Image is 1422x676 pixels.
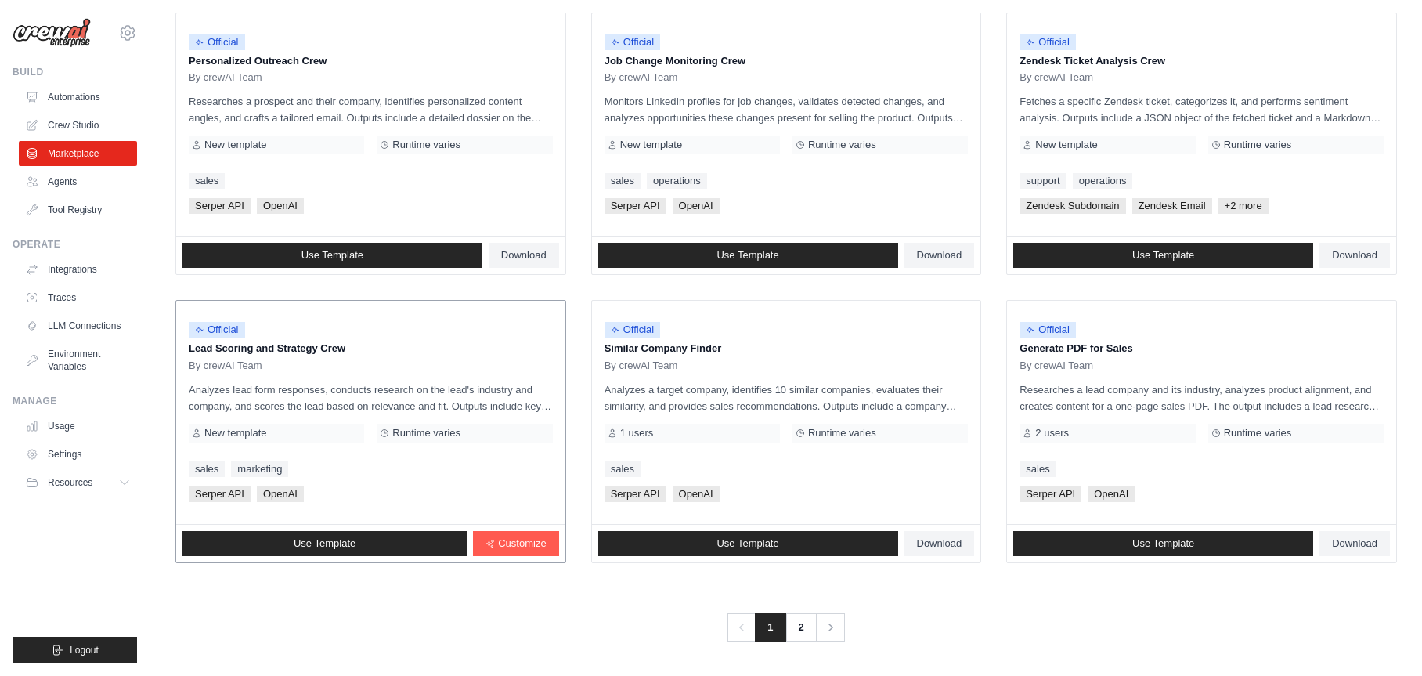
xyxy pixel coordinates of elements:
[1218,198,1269,214] span: +2 more
[189,93,553,126] p: Researches a prospect and their company, identifies personalized content angles, and crafts a tai...
[605,360,678,372] span: By crewAI Team
[231,461,288,477] a: marketing
[189,198,251,214] span: Serper API
[19,257,137,282] a: Integrations
[19,141,137,166] a: Marketplace
[204,139,266,151] span: New template
[301,249,363,262] span: Use Template
[605,461,641,477] a: sales
[605,341,969,356] p: Similar Company Finder
[189,71,262,84] span: By crewAI Team
[1088,486,1135,502] span: OpenAI
[19,113,137,138] a: Crew Studio
[13,18,91,48] img: Logo
[204,427,266,439] span: New template
[19,342,137,379] a: Environment Variables
[1020,71,1093,84] span: By crewAI Team
[392,427,460,439] span: Runtime varies
[19,197,137,222] a: Tool Registry
[716,537,778,550] span: Use Template
[605,34,661,50] span: Official
[257,198,304,214] span: OpenAI
[1020,341,1384,356] p: Generate PDF for Sales
[189,461,225,477] a: sales
[727,613,844,642] nav: Pagination
[19,313,137,338] a: LLM Connections
[1020,198,1125,214] span: Zendesk Subdomain
[605,198,666,214] span: Serper API
[1020,93,1384,126] p: Fetches a specific Zendesk ticket, categorizes it, and performs sentiment analysis. Outputs inclu...
[620,139,682,151] span: New template
[1319,243,1390,268] a: Download
[808,139,876,151] span: Runtime varies
[19,414,137,439] a: Usage
[1224,139,1292,151] span: Runtime varies
[1020,53,1384,69] p: Zendesk Ticket Analysis Crew
[1132,249,1194,262] span: Use Template
[673,486,720,502] span: OpenAI
[473,531,558,556] a: Customize
[257,486,304,502] span: OpenAI
[1035,427,1069,439] span: 2 users
[755,613,785,642] span: 1
[605,322,661,338] span: Official
[605,93,969,126] p: Monitors LinkedIn profiles for job changes, validates detected changes, and analyzes opportunitie...
[1020,322,1076,338] span: Official
[716,249,778,262] span: Use Template
[620,427,654,439] span: 1 users
[13,637,137,663] button: Logout
[189,486,251,502] span: Serper API
[13,395,137,407] div: Manage
[598,531,898,556] a: Use Template
[673,198,720,214] span: OpenAI
[19,85,137,110] a: Automations
[605,173,641,189] a: sales
[182,243,482,268] a: Use Template
[808,427,876,439] span: Runtime varies
[1073,173,1133,189] a: operations
[189,360,262,372] span: By crewAI Team
[1332,249,1377,262] span: Download
[189,34,245,50] span: Official
[19,169,137,194] a: Agents
[189,341,553,356] p: Lead Scoring and Strategy Crew
[392,139,460,151] span: Runtime varies
[1013,531,1313,556] a: Use Template
[1020,360,1093,372] span: By crewAI Team
[1132,198,1212,214] span: Zendesk Email
[598,243,898,268] a: Use Template
[1020,461,1056,477] a: sales
[189,322,245,338] span: Official
[19,442,137,467] a: Settings
[489,243,559,268] a: Download
[917,537,962,550] span: Download
[1020,486,1081,502] span: Serper API
[19,470,137,495] button: Resources
[1224,427,1292,439] span: Runtime varies
[13,238,137,251] div: Operate
[917,249,962,262] span: Download
[1332,537,1377,550] span: Download
[904,243,975,268] a: Download
[498,537,546,550] span: Customize
[1132,537,1194,550] span: Use Template
[182,531,467,556] a: Use Template
[13,66,137,78] div: Build
[605,381,969,414] p: Analyzes a target company, identifies 10 similar companies, evaluates their similarity, and provi...
[1020,381,1384,414] p: Researches a lead company and its industry, analyzes product alignment, and creates content for a...
[647,173,707,189] a: operations
[1020,173,1066,189] a: support
[1020,34,1076,50] span: Official
[1013,243,1313,268] a: Use Template
[294,537,355,550] span: Use Template
[904,531,975,556] a: Download
[1319,531,1390,556] a: Download
[70,644,99,656] span: Logout
[189,381,553,414] p: Analyzes lead form responses, conducts research on the lead's industry and company, and scores th...
[19,285,137,310] a: Traces
[605,486,666,502] span: Serper API
[501,249,547,262] span: Download
[189,173,225,189] a: sales
[48,476,92,489] span: Resources
[605,53,969,69] p: Job Change Monitoring Crew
